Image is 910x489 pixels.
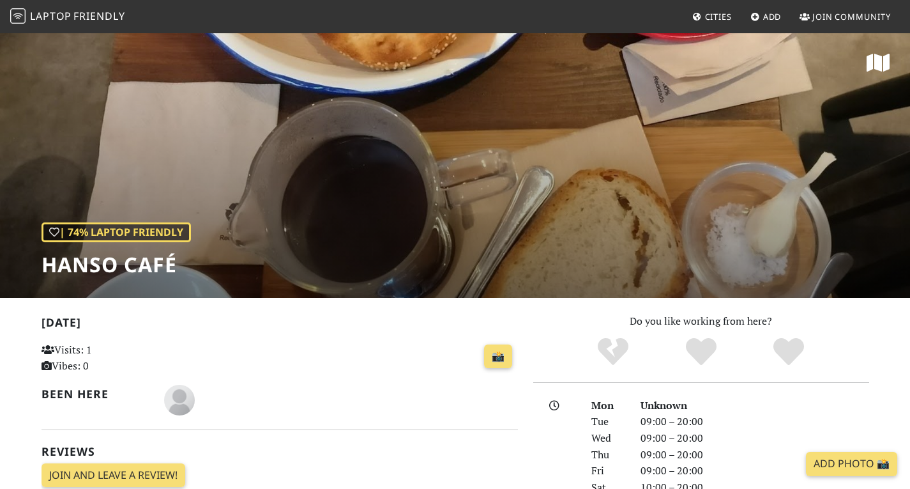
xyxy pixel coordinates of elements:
img: blank-535327c66bd565773addf3077783bbfce4b00ec00e9fd257753287c682c7fa38.png [164,385,195,415]
a: Join Community [794,5,896,28]
a: Add [745,5,787,28]
div: 09:00 – 20:00 [633,463,877,479]
div: | 74% Laptop Friendly [42,222,191,243]
img: LaptopFriendly [10,8,26,24]
span: Cities [705,11,732,22]
div: 09:00 – 20:00 [633,447,877,463]
a: Join and leave a review! [42,463,185,488]
h2: Been here [42,387,149,401]
span: Ola Kowal [164,392,195,406]
a: Add Photo 📸 [806,452,897,476]
div: 09:00 – 20:00 [633,414,877,430]
div: Wed [584,430,632,447]
div: Definitely! [745,336,833,368]
p: Visits: 1 Vibes: 0 [42,342,190,375]
div: Fri [584,463,632,479]
span: Friendly [73,9,125,23]
a: LaptopFriendly LaptopFriendly [10,6,125,28]
div: Mon [584,398,632,414]
span: Laptop [30,9,72,23]
a: Cities [687,5,737,28]
span: Add [763,11,782,22]
span: Join Community [812,11,891,22]
div: Tue [584,414,632,430]
div: Unknown [633,398,877,414]
h2: [DATE] [42,316,518,334]
a: 📸 [484,345,512,369]
div: Thu [584,447,632,463]
div: 09:00 – 20:00 [633,430,877,447]
div: No [569,336,657,368]
h1: HanSo Café [42,252,191,277]
div: Yes [657,336,745,368]
p: Do you like working from here? [533,313,869,330]
h2: Reviews [42,445,518,458]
